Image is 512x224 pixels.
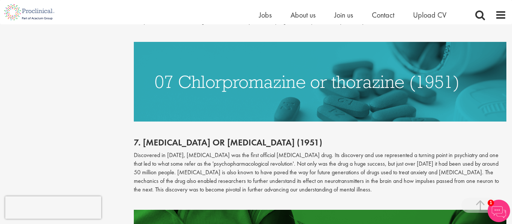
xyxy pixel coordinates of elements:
[334,10,353,20] a: Join us
[134,42,507,122] img: CHLORPROMAZINE OR THORAZINE (1951)
[413,10,446,20] a: Upload CV
[488,200,510,222] img: Chatbot
[290,10,316,20] a: About us
[259,10,272,20] a: Jobs
[134,151,507,194] p: Discovered in [DATE], [MEDICAL_DATA] was the first official [MEDICAL_DATA] drug. Its discovery an...
[5,196,101,219] iframe: reCAPTCHA
[372,10,394,20] a: Contact
[134,138,507,147] h2: 7. [MEDICAL_DATA] or [MEDICAL_DATA] (1951)
[488,200,494,206] span: 1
